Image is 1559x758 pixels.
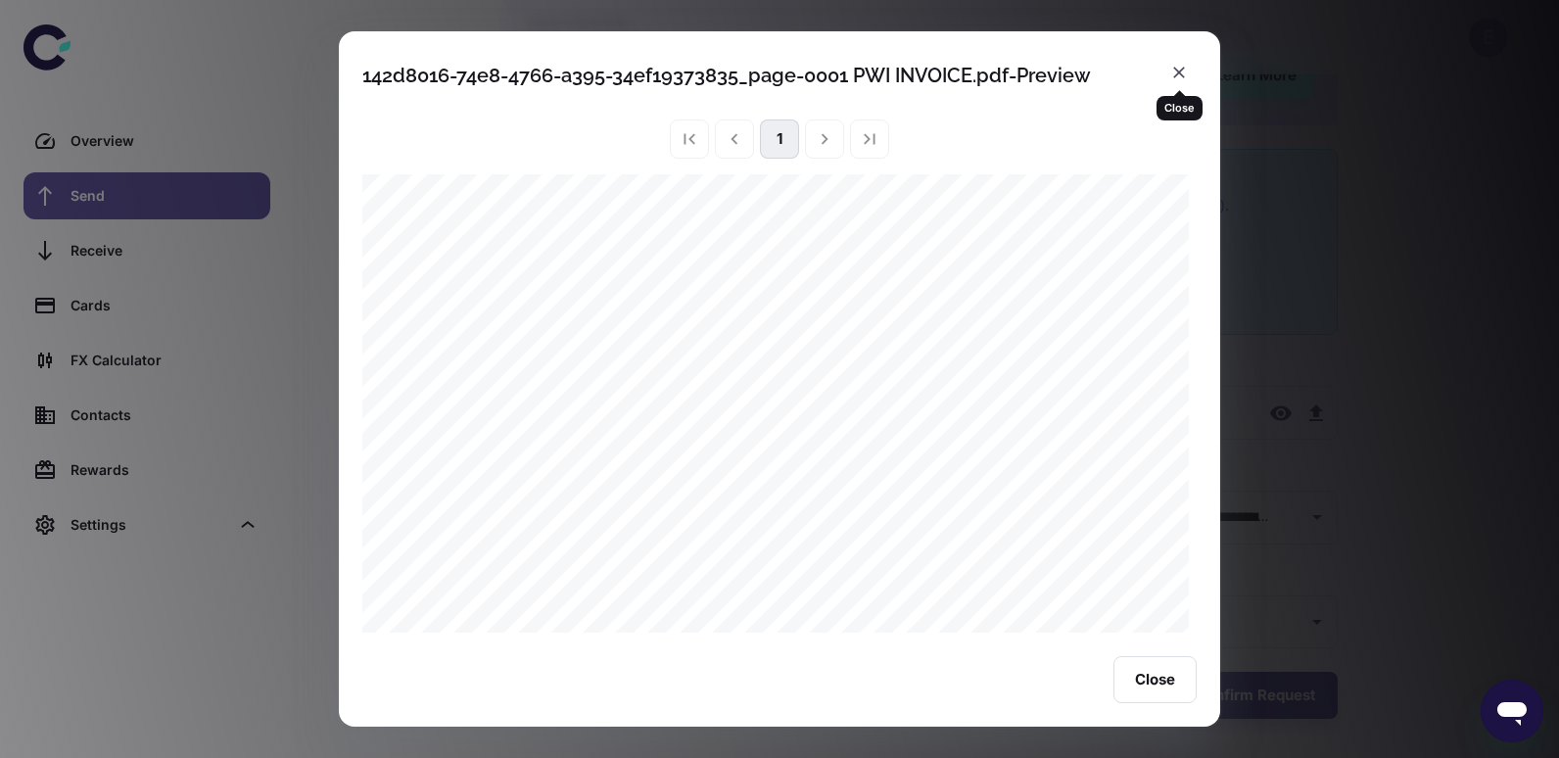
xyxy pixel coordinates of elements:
[362,64,1091,87] div: 142d8016-74e8-4766-a395-34ef19373835_page-0001 PWI INVOICE.pdf - Preview
[760,119,799,159] button: page 1
[1157,96,1203,120] div: Close
[1113,656,1197,703] button: Close
[1481,680,1543,742] iframe: Button to launch messaging window
[667,119,892,159] nav: pagination navigation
